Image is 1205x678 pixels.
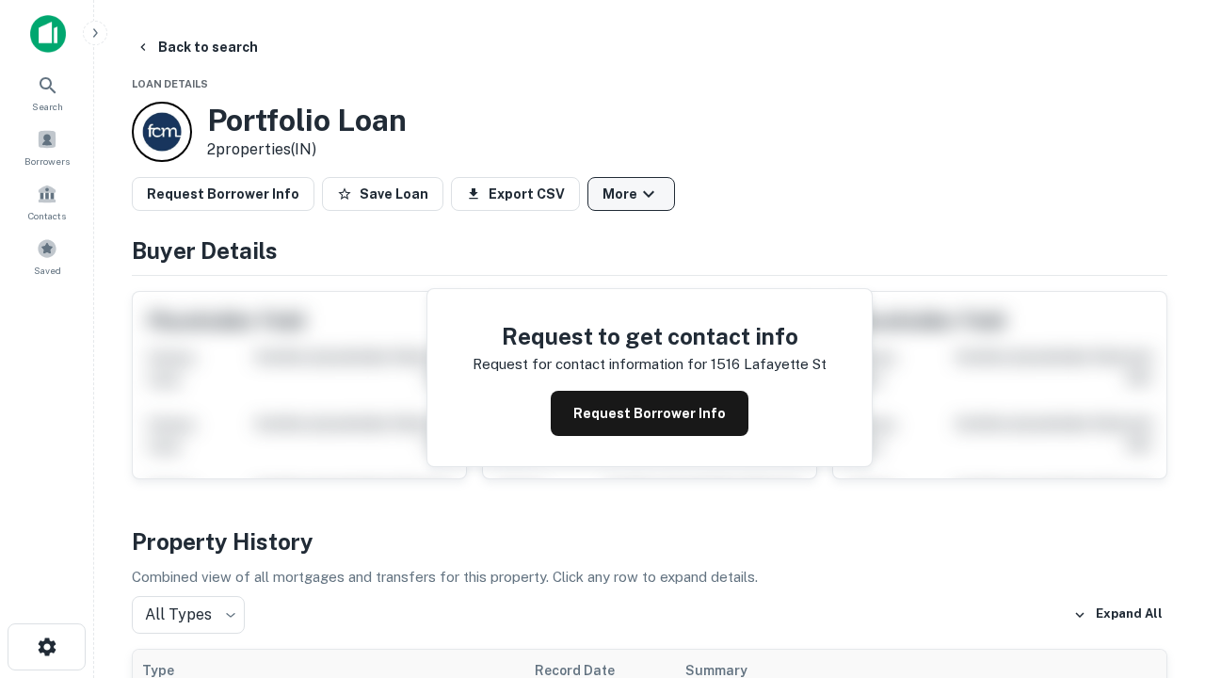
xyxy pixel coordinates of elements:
button: Request Borrower Info [132,177,314,211]
h4: Request to get contact info [473,319,827,353]
button: Expand All [1068,601,1167,629]
div: All Types [132,596,245,634]
p: 2 properties (IN) [207,138,407,161]
span: Saved [34,263,61,278]
span: Loan Details [132,78,208,89]
span: Contacts [28,208,66,223]
span: Borrowers [24,153,70,169]
h3: Portfolio Loan [207,103,407,138]
p: Request for contact information for [473,353,707,376]
button: Save Loan [322,177,443,211]
a: Saved [6,231,88,282]
h4: Buyer Details [132,234,1167,267]
button: Request Borrower Info [551,391,748,436]
p: Combined view of all mortgages and transfers for this property. Click any row to expand details. [132,566,1167,589]
a: Contacts [6,176,88,227]
a: Search [6,67,88,118]
button: Export CSV [451,177,580,211]
img: capitalize-icon.png [30,15,66,53]
button: Back to search [128,30,265,64]
a: Borrowers [6,121,88,172]
p: 1516 lafayette st [711,353,827,376]
h4: Property History [132,525,1167,558]
button: More [587,177,675,211]
span: Search [32,99,63,114]
iframe: Chat Widget [1111,527,1205,618]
